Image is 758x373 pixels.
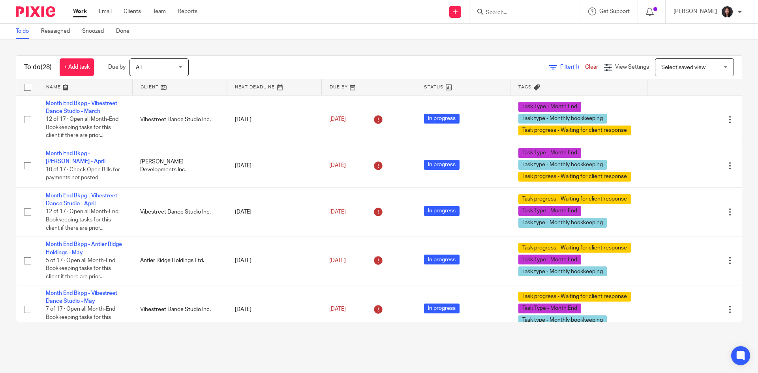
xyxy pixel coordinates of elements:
[46,242,122,255] a: Month End Bkpg - Antler Ridge Holdings - May
[132,285,227,334] td: Vibestreet Dance Studio Inc.
[518,315,607,325] span: Task type - Monthly bookkeeping
[329,307,346,312] span: [DATE]
[16,6,55,17] img: Pixie
[518,102,581,112] span: Task Type - Month End
[518,126,631,135] span: Task progress - Waiting for client response
[560,64,585,70] span: Filter
[227,236,321,285] td: [DATE]
[132,95,227,144] td: Vibestreet Dance Studio Inc.
[46,167,120,181] span: 10 of 17 · Check Open Bills for payments not posted
[615,64,649,70] span: View Settings
[153,7,166,15] a: Team
[518,218,607,228] span: Task type - Monthly bookkeeping
[329,258,346,263] span: [DATE]
[424,160,460,170] span: In progress
[132,144,227,187] td: [PERSON_NAME] Developments Inc.
[46,151,105,164] a: Month End Bkpg - [PERSON_NAME] - April
[518,85,532,89] span: Tags
[518,206,581,216] span: Task Type - Month End
[227,187,321,236] td: [DATE]
[485,9,556,17] input: Search
[178,7,197,15] a: Reports
[24,63,52,71] h1: To do
[46,193,117,206] a: Month End Bkpg - Vibestreet Dance Studio - April
[124,7,141,15] a: Clients
[227,285,321,334] td: [DATE]
[60,58,94,76] a: + Add task
[46,101,117,114] a: Month End Bkpg - Vibestreet Dance Studio - March
[73,7,87,15] a: Work
[599,9,630,14] span: Get Support
[116,24,135,39] a: Done
[329,209,346,215] span: [DATE]
[721,6,734,18] img: Lili%20square.jpg
[41,24,76,39] a: Reassigned
[518,114,607,124] span: Task type - Monthly bookkeeping
[46,258,115,279] span: 5 of 17 · Open all Month-End Bookkeeping tasks for this client if there are prior...
[424,255,460,264] span: In progress
[518,292,631,302] span: Task progress - Waiting for client response
[518,194,631,204] span: Task progress - Waiting for client response
[518,148,581,158] span: Task Type - Month End
[46,209,118,231] span: 12 of 17 · Open all Month-End Bookkeeping tasks for this client if there are prior...
[227,144,321,187] td: [DATE]
[518,160,607,170] span: Task type - Monthly bookkeeping
[99,7,112,15] a: Email
[424,114,460,124] span: In progress
[108,63,126,71] p: Due by
[227,95,321,144] td: [DATE]
[132,236,227,285] td: Antler Ridge Holdings Ltd.
[132,187,227,236] td: Vibestreet Dance Studio Inc.
[585,64,598,70] a: Clear
[46,291,117,304] a: Month End Bkpg - Vibestreet Dance Studio - May
[329,163,346,169] span: [DATE]
[518,243,631,253] span: Task progress - Waiting for client response
[46,116,118,138] span: 12 of 17 · Open all Month-End Bookkeeping tasks for this client if there are prior...
[518,304,581,313] span: Task Type - Month End
[661,65,705,70] span: Select saved view
[424,304,460,313] span: In progress
[82,24,110,39] a: Snoozed
[46,306,115,328] span: 7 of 17 · Open all Month-End Bookkeeping tasks for this client if there are prior...
[424,206,460,216] span: In progress
[518,266,607,276] span: Task type - Monthly bookkeeping
[674,7,717,15] p: [PERSON_NAME]
[16,24,35,39] a: To do
[329,116,346,122] span: [DATE]
[573,64,579,70] span: (1)
[518,172,631,182] span: Task progress - Waiting for client response
[41,64,52,70] span: (28)
[136,65,142,70] span: All
[518,255,581,264] span: Task Type - Month End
